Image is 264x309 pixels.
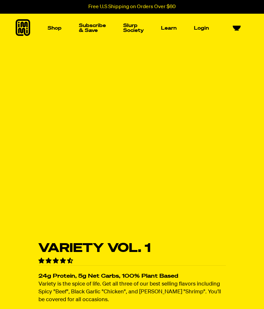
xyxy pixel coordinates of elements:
[88,4,176,10] p: Free U.S Shipping on Orders Over $60
[45,14,212,42] nav: Main navigation
[38,258,74,264] span: 4.55 stars
[45,23,64,33] a: Shop
[191,23,212,33] a: Login
[121,21,146,36] a: Slurp Society
[38,281,226,304] p: Variety is the spice of life. Get all three of our best selling flavors including Spicy "Beef", B...
[158,23,179,33] a: Learn
[38,274,226,279] h2: 24g Protein, 5g Net Carbs, 100% Plant Based
[38,242,226,255] h1: Variety Vol. 1
[76,21,109,36] a: Subscribe & Save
